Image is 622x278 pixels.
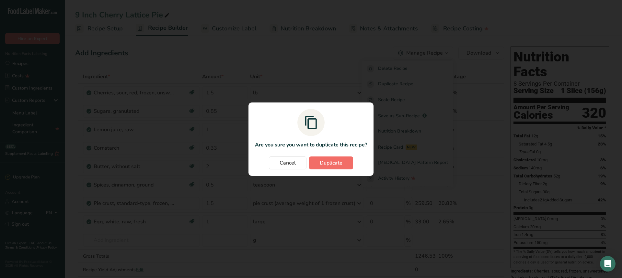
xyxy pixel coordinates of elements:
div: Open Intercom Messenger [600,256,616,272]
button: Duplicate [309,156,353,169]
span: Duplicate [320,159,342,167]
button: Cancel [269,156,306,169]
p: Are you sure you want to duplicate this recipe? [255,141,367,149]
span: Cancel [280,159,296,167]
